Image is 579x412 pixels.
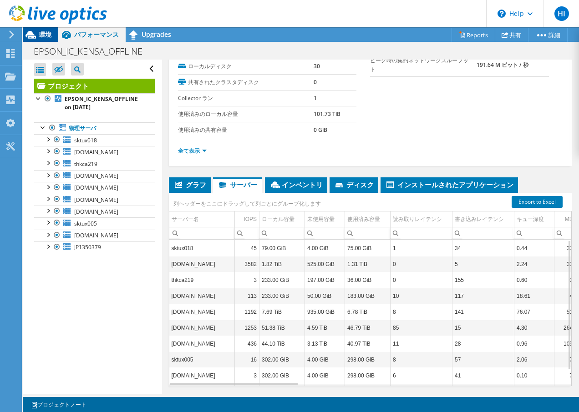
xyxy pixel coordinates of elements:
[34,170,155,182] a: [DOMAIN_NAME]
[34,79,155,93] a: プロジェクト
[345,227,391,239] td: Column 使用済み容量, Filter cell
[452,288,514,304] td: Column 書き込みレイテンシ, Value 117
[345,304,391,320] td: Column 使用済み容量, Value 6.78 TiB
[554,6,569,21] span: HI
[305,227,345,239] td: Column 未使用容量, Filter cell
[391,288,452,304] td: Column 読み取りレイテンシ, Value 10
[345,256,391,272] td: Column 使用済み容量, Value 1.31 TiB
[514,336,554,352] td: Column キュー深度, Value 0.96
[528,28,568,42] a: 詳細
[345,336,391,352] td: Column 使用済み容量, Value 40.97 TiB
[178,78,314,87] label: 共有されたクラスタディスク
[235,256,259,272] td: Column IOPS, Value 3582
[391,320,452,336] td: Column 読み取りレイテンシ, Value 85
[455,214,504,225] div: 書き込みレイテンシ
[235,367,259,383] td: Column IOPS, Value 3
[178,126,314,135] label: 使用済みの共有容量
[235,227,259,239] td: Column IOPS, Filter cell
[259,304,305,320] td: Column ローカル容量, Value 7.69 TiB
[34,241,155,253] a: JP1350379
[34,182,155,194] a: [DOMAIN_NAME]
[171,197,323,210] div: 列ヘッダーをここにドラッグして列ごとにグループ化します
[169,288,235,304] td: Column サーバー名, Value thkca212.apo.epson.net
[244,214,257,225] div: IOPS
[452,304,514,320] td: Column 書き込みレイテンシ, Value 141
[34,122,155,134] a: 物理サーバ
[235,336,259,352] td: Column IOPS, Value 436
[259,336,305,352] td: Column ローカル容量, Value 44.10 TiB
[259,256,305,272] td: Column ローカル容量, Value 1.82 TiB
[393,214,442,225] div: 読み取りレイテンシ
[169,272,235,288] td: Column サーバー名, Value thkca219
[65,95,138,111] b: EPSON_IC_KENSA_OFFLINE on [DATE]
[334,180,374,189] span: ディスク
[565,214,577,225] div: MB/s
[452,320,514,336] td: Column 書き込みレイテンシ, Value 15
[259,272,305,288] td: Column ローカル容量, Value 233.00 GiB
[74,136,97,144] span: sktux018
[262,214,295,225] div: ローカル容量
[218,180,257,189] span: サーバー
[169,211,235,227] td: サーバー名 Column
[178,147,207,155] a: 全て表示
[142,30,171,39] span: Upgrades
[34,158,155,170] a: thkca219
[178,62,314,71] label: ローカルディスク
[259,367,305,383] td: Column ローカル容量, Value 302.00 GiB
[391,352,452,367] td: Column 読み取りレイテンシ, Value 8
[452,336,514,352] td: Column 書き込みレイテンシ, Value 28
[235,272,259,288] td: Column IOPS, Value 3
[74,243,101,251] span: JP1350379
[452,352,514,367] td: Column 書き込みレイテンシ, Value 57
[235,352,259,367] td: Column IOPS, Value 16
[34,230,155,241] a: [DOMAIN_NAME]
[391,227,452,239] td: Column 読み取りレイテンシ, Filter cell
[259,352,305,367] td: Column ローカル容量, Value 302.00 GiB
[517,214,544,225] div: キュー深度
[74,160,97,168] span: thkca219
[169,256,235,272] td: Column サーバー名, Value icx92.apo.epson.net
[514,256,554,272] td: Column キュー深度, Value 2.24
[169,193,572,386] div: Data grid
[452,227,514,239] td: Column 書き込みレイテンシ, Filter cell
[34,146,155,158] a: [DOMAIN_NAME]
[385,180,513,189] span: インストールされたアプリケーション
[305,320,345,336] td: Column 未使用容量, Value 4.59 TiB
[305,336,345,352] td: Column 未使用容量, Value 3.13 TiB
[74,184,118,191] span: [DOMAIN_NAME]
[305,211,345,227] td: 未使用容量 Column
[169,240,235,256] td: Column サーバー名, Value sktux018
[259,320,305,336] td: Column ローカル容量, Value 51.38 TiB
[172,214,199,225] div: サーバー名
[514,240,554,256] td: Column キュー深度, Value 0.44
[34,217,155,229] a: sktux005
[305,272,345,288] td: Column 未使用容量, Value 197.00 GiB
[391,367,452,383] td: Column 読み取りレイテンシ, Value 6
[305,240,345,256] td: Column 未使用容量, Value 4.00 GiB
[345,288,391,304] td: Column 使用済み容量, Value 183.00 GiB
[452,28,495,42] a: Reports
[370,56,477,74] label: ピーク時の集約ネットワークスループット
[74,30,119,39] span: パフォーマンス
[512,196,563,208] a: Export to Excel
[345,211,391,227] td: 使用済み容量 Column
[74,231,118,239] span: [DOMAIN_NAME]
[74,148,118,156] span: [DOMAIN_NAME]
[305,352,345,367] td: Column 未使用容量, Value 4.00 GiB
[498,10,506,18] svg: \n
[30,46,157,56] h1: EPSON_IC_KENSA_OFFLINE
[514,304,554,320] td: Column キュー深度, Value 76.07
[34,134,155,146] a: sktux018
[477,61,528,69] b: 191.64 M ビット / 秒
[173,180,206,189] span: グラフ
[514,272,554,288] td: Column キュー深度, Value 0.60
[305,256,345,272] td: Column 未使用容量, Value 525.00 GiB
[74,208,118,216] span: [DOMAIN_NAME]
[514,320,554,336] td: Column キュー深度, Value 4.30
[314,110,340,118] b: 101.73 TiB
[235,320,259,336] td: Column IOPS, Value 1253
[495,28,528,42] a: 共有
[345,320,391,336] td: Column 使用済み容量, Value 46.79 TiB
[235,240,259,256] td: Column IOPS, Value 45
[345,272,391,288] td: Column 使用済み容量, Value 36.00 GiB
